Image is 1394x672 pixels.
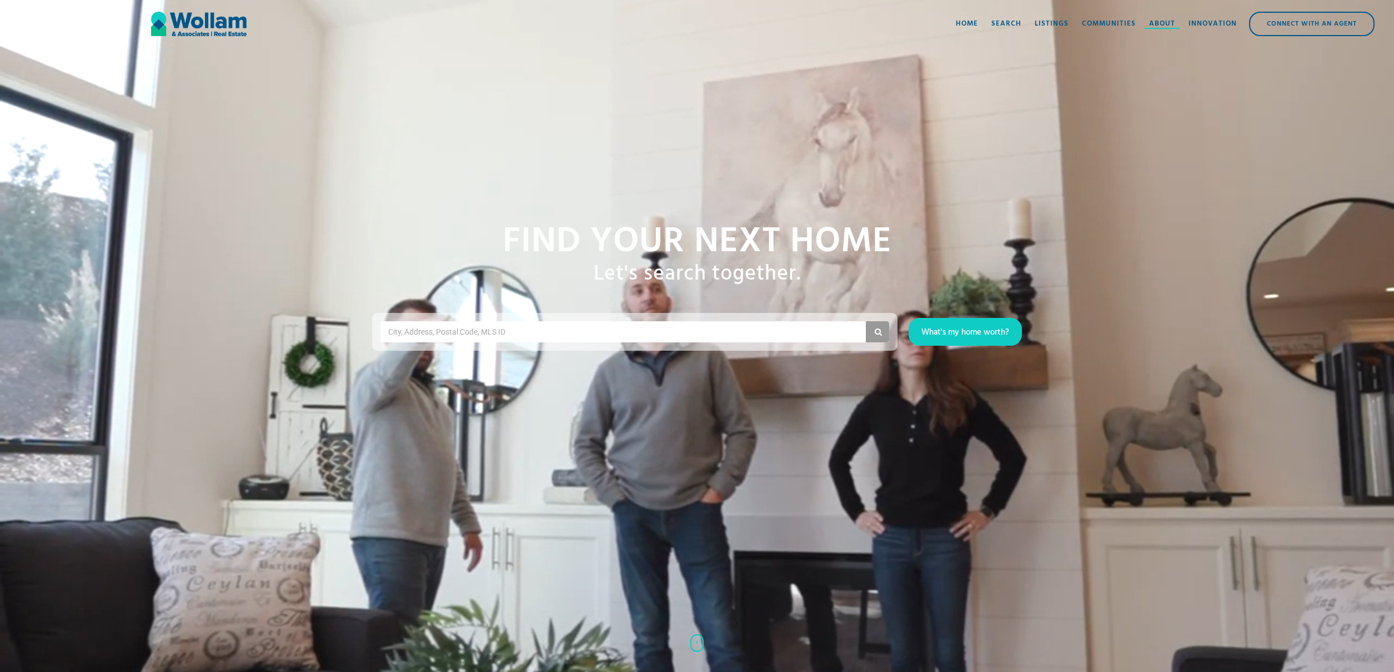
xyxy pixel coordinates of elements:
[1082,18,1136,29] div: Communities
[949,7,985,41] a: Home
[991,18,1021,29] div: Search
[1249,12,1375,36] a: Connect with an Agent
[909,318,1022,346] a: What's my home worth?
[866,321,889,342] button: Search
[503,223,892,262] h1: Find your NExt home
[985,7,1028,41] a: Search
[956,18,978,29] div: Home
[1189,18,1237,29] div: Innovation
[387,323,517,340] input: City, Address, Postal Code, MLS ID
[1250,13,1373,35] div: Connect with an Agent
[1149,18,1175,29] div: About
[1075,7,1142,41] a: Communities
[1182,7,1243,41] a: Innovation
[1028,7,1075,41] a: Listings
[594,262,801,287] h1: Let's search together.
[151,7,247,41] a: home
[1142,7,1182,41] a: About
[1035,18,1069,29] div: Listings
